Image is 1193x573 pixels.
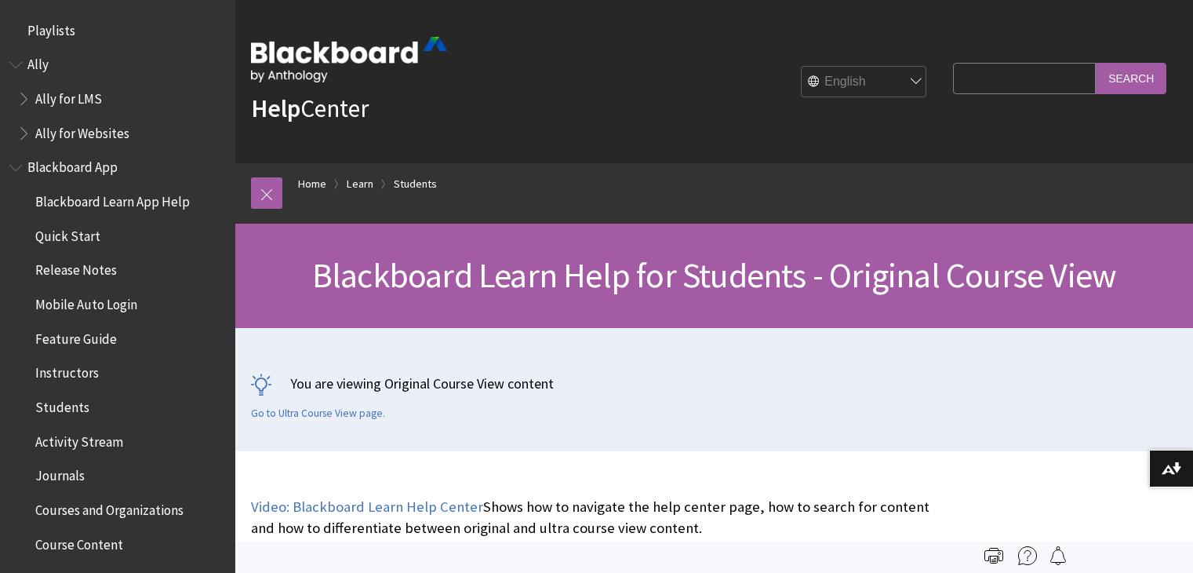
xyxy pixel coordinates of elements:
img: More help [1018,546,1037,565]
img: Blackboard by Anthology [251,37,447,82]
span: Ally for LMS [35,86,102,107]
input: Search [1096,63,1166,93]
span: Playlists [27,17,75,38]
span: Course Content [35,531,123,553]
span: Instructors [35,360,99,381]
span: Journals [35,463,85,484]
span: Quick Start [35,223,100,244]
a: Students [394,174,437,194]
img: Print [984,546,1003,565]
nav: Book outline for Anthology Ally Help [9,52,226,147]
strong: Help [251,93,300,124]
span: Blackboard Learn Help for Students - Original Course View [312,254,1116,297]
a: HelpCenter [251,93,369,124]
span: Ally [27,52,49,73]
img: Follow this page [1049,546,1068,565]
nav: Book outline for Playlists [9,17,226,44]
span: Students [35,394,89,415]
p: You are viewing Original Course View content [251,374,1177,393]
span: Courses and Organizations [35,497,184,518]
a: Video: Blackboard Learn Help Center [251,498,483,516]
span: Feature Guide [35,326,117,347]
span: Ally for Websites [35,120,129,141]
span: Release Notes [35,257,117,279]
p: Shows how to navigate the help center page, how to search for content and how to differentiate be... [251,497,945,538]
a: Learn [347,174,373,194]
span: Blackboard App [27,155,118,176]
a: Home [298,174,326,194]
span: Mobile Auto Login [35,291,137,312]
span: Blackboard Learn App Help [35,188,190,210]
span: Activity Stream [35,429,123,450]
select: Site Language Selector [802,67,927,98]
a: Go to Ultra Course View page. [251,407,385,421]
